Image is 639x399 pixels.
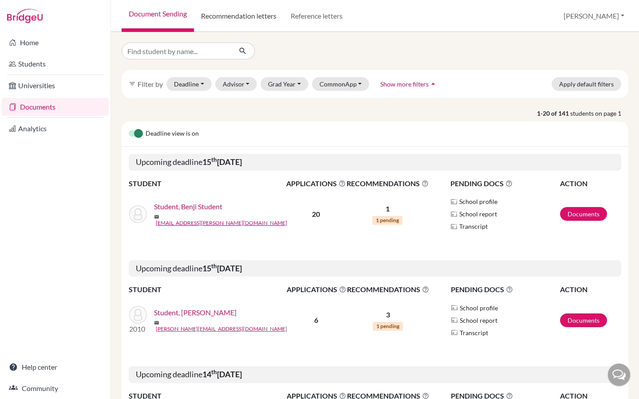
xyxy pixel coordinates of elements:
img: Student, Federico [129,306,147,324]
strong: 1-20 of 141 [537,109,570,118]
a: Documents [560,207,607,221]
sup: th [211,262,217,270]
span: APPLICATIONS [286,178,346,189]
b: 6 [314,316,318,324]
span: School profile [459,197,497,206]
button: Deadline [166,77,212,91]
img: Parchments logo [451,304,458,311]
span: mail [154,320,159,325]
span: students on page 1 [570,109,628,118]
a: [EMAIL_ADDRESS][PERSON_NAME][DOMAIN_NAME] [156,219,287,227]
a: Help center [2,358,109,376]
span: PENDING DOCS [451,284,559,295]
i: arrow_drop_up [429,79,438,88]
i: filter_list [129,80,136,87]
span: Help [20,6,39,14]
span: PENDING DOCS [450,178,559,189]
button: CommonApp [312,77,370,91]
h5: Upcoming deadline [129,154,621,171]
b: 15 [DATE] [202,157,242,167]
h5: Upcoming deadline [129,260,621,277]
img: Parchments logo [450,211,458,218]
a: Analytics [2,120,109,137]
b: 15 [DATE] [202,263,242,273]
span: School report [459,209,497,219]
span: mail [154,214,159,219]
a: Student, Benji Student [154,201,222,212]
input: Find student by name... [122,43,232,59]
p: 2010 [129,324,147,334]
th: ACTION [560,178,621,189]
img: Bridge-U [7,9,43,23]
a: Community [2,379,109,397]
span: Show more filters [380,80,429,88]
img: Parchments logo [450,223,458,230]
th: STUDENT [129,178,286,189]
sup: th [211,368,217,376]
a: Student, [PERSON_NAME] [154,307,237,318]
span: Transcript [460,328,488,337]
p: 3 [347,309,429,320]
a: Students [2,55,109,73]
span: Filter by [138,80,163,88]
b: 14 [DATE] [202,369,242,379]
span: APPLICATIONS [287,284,346,295]
button: Advisor [215,77,257,91]
img: Student, Benji Student [129,205,147,223]
span: Transcript [459,222,488,231]
img: Parchments logo [451,317,458,324]
button: [PERSON_NAME] [560,8,628,24]
span: 1 pending [373,322,403,331]
span: School report [460,316,497,325]
span: Deadline view is on [146,129,199,139]
a: Documents [560,313,607,327]
span: RECOMMENDATIONS [347,178,429,189]
button: Show more filtersarrow_drop_up [373,77,445,91]
p: 1 [347,203,429,214]
th: STUDENT [129,284,286,295]
span: 1 pending [372,216,402,225]
img: Parchments logo [451,329,458,336]
span: School profile [460,303,498,313]
img: Parchments logo [450,198,458,205]
span: RECOMMENDATIONS [347,284,429,295]
b: 20 [312,210,320,218]
a: Documents [2,98,109,116]
a: Home [2,34,109,51]
sup: th [211,156,217,163]
button: Grad Year [260,77,308,91]
a: Universities [2,77,109,94]
h5: Upcoming deadline [129,366,621,383]
a: [PERSON_NAME][EMAIL_ADDRESS][DOMAIN_NAME] [156,325,287,333]
th: ACTION [560,284,621,295]
button: Apply default filters [552,77,621,91]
